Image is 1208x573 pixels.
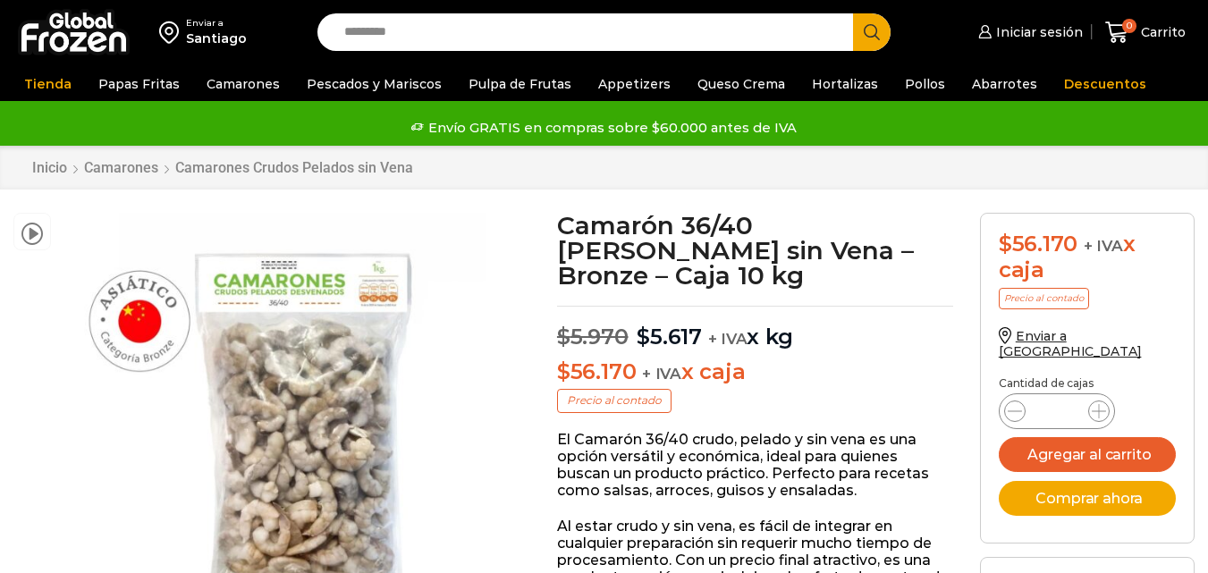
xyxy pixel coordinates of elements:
span: $ [637,324,650,350]
div: Santiago [186,29,247,47]
a: Queso Crema [688,67,794,101]
span: + IVA [708,330,748,348]
span: + IVA [642,365,681,383]
a: Tienda [15,67,80,101]
bdi: 56.170 [557,358,636,384]
p: Precio al contado [557,389,672,412]
span: $ [557,358,570,384]
p: x kg [557,306,953,350]
span: Iniciar sesión [992,23,1083,41]
nav: Breadcrumb [31,159,414,176]
p: Cantidad de cajas [999,377,1176,390]
button: Agregar al carrito [999,437,1176,472]
a: 0 Carrito [1101,12,1190,54]
a: Iniciar sesión [974,14,1083,50]
a: Camarones [83,159,159,176]
button: Comprar ahora [999,481,1176,516]
span: 0 [1122,19,1136,33]
a: Pollos [896,67,954,101]
span: Carrito [1136,23,1186,41]
p: El Camarón 36/40 crudo, pelado y sin vena es una opción versátil y económica, ideal para quienes ... [557,431,953,500]
a: Camarones [198,67,289,101]
a: Enviar a [GEOGRAPHIC_DATA] [999,328,1142,359]
a: Pulpa de Frutas [460,67,580,101]
bdi: 56.170 [999,231,1077,257]
bdi: 5.970 [557,324,629,350]
a: Hortalizas [803,67,887,101]
button: Search button [853,13,891,51]
span: $ [999,231,1012,257]
a: Camarones Crudos Pelados sin Vena [174,159,414,176]
span: $ [557,324,570,350]
a: Pescados y Mariscos [298,67,451,101]
a: Descuentos [1055,67,1155,101]
h1: Camarón 36/40 [PERSON_NAME] sin Vena – Bronze – Caja 10 kg [557,213,953,288]
p: x caja [557,359,953,385]
p: Precio al contado [999,288,1089,309]
div: Enviar a [186,17,247,29]
span: + IVA [1084,237,1123,255]
bdi: 5.617 [637,324,702,350]
a: Abarrotes [963,67,1046,101]
div: x caja [999,232,1176,283]
a: Inicio [31,159,68,176]
input: Product quantity [1040,399,1074,424]
a: Appetizers [589,67,680,101]
img: address-field-icon.svg [159,17,186,47]
a: Papas Fritas [89,67,189,101]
